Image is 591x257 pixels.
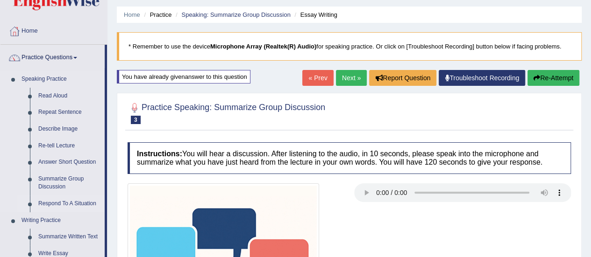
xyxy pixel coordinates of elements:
[17,71,105,88] a: Speaking Practice
[117,32,582,61] blockquote: * Remember to use the device for speaking practice. Or click on [Troubleshoot Recording] button b...
[34,121,105,138] a: Describe Image
[34,229,105,245] a: Summarize Written Text
[0,45,105,68] a: Practice Questions
[302,70,333,86] a: « Prev
[34,104,105,121] a: Repeat Sentence
[34,138,105,154] a: Re-tell Lecture
[34,154,105,171] a: Answer Short Question
[17,212,105,229] a: Writing Practice
[292,10,337,19] li: Essay Writing
[527,70,579,86] button: Re-Attempt
[128,101,325,124] h2: Practice Speaking: Summarize Group Discussion
[34,88,105,104] a: Read Aloud
[34,171,105,195] a: Summarize Group Discussion
[210,43,316,50] b: Microphone Array (Realtek(R) Audio)
[137,150,182,158] b: Instructions:
[181,11,290,18] a: Speaking: Summarize Group Discussion
[336,70,367,86] a: Next »
[128,142,571,174] h4: You will hear a discussion. After listening to the audio, in 10 seconds, please speak into the mi...
[131,116,141,124] span: 3
[369,70,436,86] button: Report Question
[34,195,105,212] a: Respond To A Situation
[117,70,250,83] div: You have already given answer to this question
[124,11,140,18] a: Home
[142,10,171,19] li: Practice
[0,18,107,42] a: Home
[439,70,525,86] a: Troubleshoot Recording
